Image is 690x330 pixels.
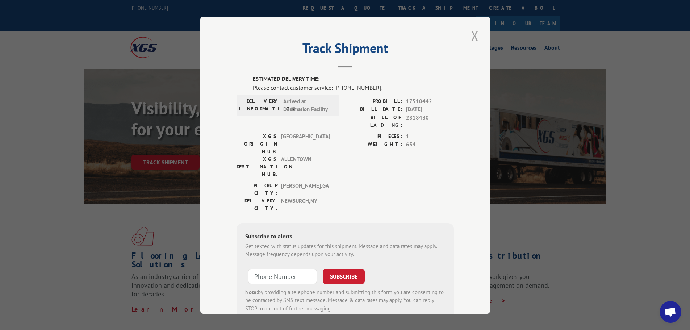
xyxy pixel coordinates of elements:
strong: Note: [245,288,258,295]
label: DELIVERY CITY: [237,197,277,212]
label: PROBILL: [345,97,402,105]
div: Please contact customer service: [PHONE_NUMBER]. [253,83,454,92]
label: PICKUP CITY: [237,181,277,197]
span: 2818430 [406,113,454,129]
span: ALLENTOWN [281,155,330,178]
a: Open chat [660,301,681,323]
span: [PERSON_NAME] , GA [281,181,330,197]
label: XGS DESTINATION HUB: [237,155,277,178]
span: Arrived at Destination Facility [283,97,332,113]
span: NEWBURGH , NY [281,197,330,212]
span: 1 [406,132,454,141]
span: 17510442 [406,97,454,105]
button: Close modal [469,26,481,46]
label: BILL OF LADING: [345,113,402,129]
div: Get texted with status updates for this shipment. Message and data rates may apply. Message frequ... [245,242,445,258]
label: BILL DATE: [345,105,402,114]
label: PIECES: [345,132,402,141]
label: WEIGHT: [345,141,402,149]
span: [GEOGRAPHIC_DATA] [281,132,330,155]
div: by providing a telephone number and submitting this form you are consenting to be contacted by SM... [245,288,445,313]
label: ESTIMATED DELIVERY TIME: [253,75,454,83]
input: Phone Number [248,268,317,284]
label: DELIVERY INFORMATION: [239,97,280,113]
button: SUBSCRIBE [323,268,365,284]
h2: Track Shipment [237,43,454,57]
label: XGS ORIGIN HUB: [237,132,277,155]
span: 654 [406,141,454,149]
div: Subscribe to alerts [245,231,445,242]
span: [DATE] [406,105,454,114]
